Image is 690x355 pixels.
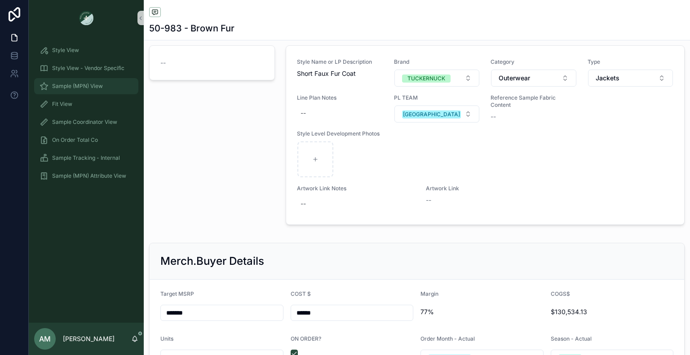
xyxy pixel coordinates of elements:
div: [GEOGRAPHIC_DATA] [403,110,460,118]
span: Style View [52,47,79,54]
button: Select Button [491,70,576,87]
h2: Merch.Buyer Details [160,254,264,268]
span: Sample Coordinator View [52,118,117,126]
a: Sample Coordinator View [34,114,138,130]
img: App logo [79,11,93,25]
a: Style View [34,42,138,58]
a: Sample (MPN) View [34,78,138,94]
a: Sample (MPN) Attribute View [34,168,138,184]
span: PL TEAM [394,94,480,101]
span: Reference Sample Fabric Content [491,94,577,109]
a: On Order Total Co [34,132,138,148]
div: scrollable content [29,36,144,196]
span: -- [160,58,166,67]
span: Brand [394,58,480,66]
span: $130,534.13 [551,307,674,316]
span: Jackets [596,74,619,83]
span: -- [426,196,431,205]
button: Select Button [394,105,480,123]
div: -- [301,199,306,208]
a: Style View - Vendor Specific [34,60,138,76]
span: Style View - Vendor Specific [52,65,124,72]
span: COGS$ [551,290,570,297]
button: Select Button [394,70,480,87]
p: [PERSON_NAME] [63,334,115,343]
div: TUCKERNUCK [407,75,445,83]
span: Fit View [52,101,72,108]
span: Sample (MPN) Attribute View [52,172,126,180]
button: Select Button [588,70,673,87]
span: Units [160,335,173,342]
span: Short Faux Fur Coat [297,69,383,78]
span: Margin [420,290,438,297]
span: Artwork Link [426,185,512,192]
span: Target MSRP [160,290,194,297]
span: Artwork Link Notes [297,185,415,192]
a: Sample Tracking - Internal [34,150,138,166]
span: Type [588,58,674,66]
span: Outerwear [499,74,530,83]
span: Style Name or LP Description [297,58,383,66]
span: AM [39,333,51,344]
a: Fit View [34,96,138,112]
span: On Order Total Co [52,136,98,144]
div: -- [301,109,306,118]
span: ON ORDER? [291,335,321,342]
span: Line Plan Notes [297,94,383,101]
span: COST $ [291,290,311,297]
span: Sample (MPN) View [52,83,103,90]
span: -- [491,112,496,121]
h1: 50-983 - Brown Fur [149,22,234,35]
span: 77% [420,307,544,316]
span: Order Month - Actual [420,335,475,342]
span: Sample Tracking - Internal [52,154,120,162]
span: Season - Actual [551,335,592,342]
span: Category [491,58,577,66]
span: Style Level Development Photos [297,130,673,137]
